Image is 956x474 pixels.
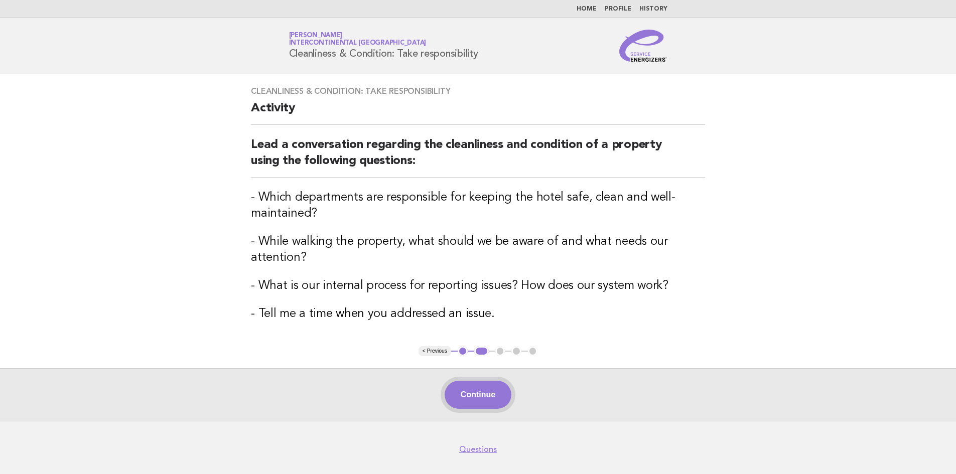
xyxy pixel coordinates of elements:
button: Continue [445,381,511,409]
h3: - Which departments are responsible for keeping the hotel safe, clean and well-maintained? [251,190,705,222]
h3: - What is our internal process for reporting issues? How does our system work? [251,278,705,294]
h3: - Tell me a time when you addressed an issue. [251,306,705,322]
a: Profile [605,6,631,12]
h2: Activity [251,100,705,125]
a: History [639,6,667,12]
a: [PERSON_NAME]InterContinental [GEOGRAPHIC_DATA] [289,32,427,46]
button: 1 [458,346,468,356]
h1: Cleanliness & Condition: Take responsibility [289,33,478,59]
a: Home [577,6,597,12]
a: Questions [459,444,497,454]
h3: Cleanliness & Condition: Take responsibility [251,86,705,96]
button: 2 [474,346,489,356]
button: < Previous [419,346,451,356]
h2: Lead a conversation regarding the cleanliness and condition of a property using the following que... [251,137,705,178]
span: InterContinental [GEOGRAPHIC_DATA] [289,40,427,47]
h3: - While walking the property, what should we be aware of and what needs our attention? [251,234,705,266]
img: Service Energizers [619,30,667,62]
